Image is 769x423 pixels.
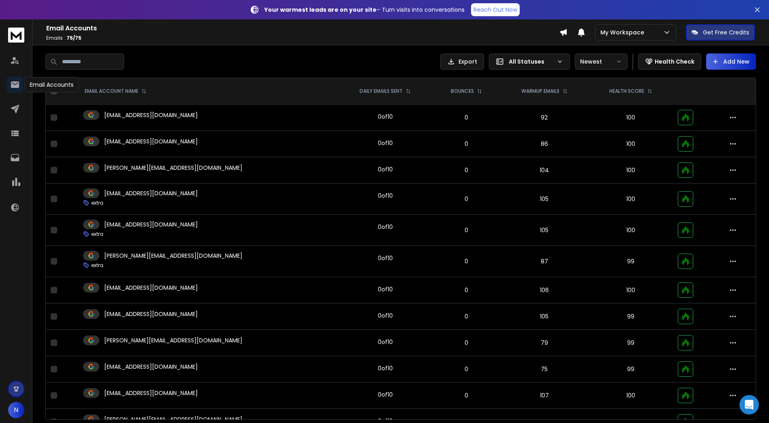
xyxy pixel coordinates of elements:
p: [EMAIL_ADDRESS][DOMAIN_NAME] [104,189,198,197]
td: 100 [589,277,673,303]
div: 0 of 10 [378,364,393,372]
div: 0 of 10 [378,165,393,173]
p: extra [91,262,103,269]
td: 75 [500,356,589,382]
td: 105 [500,184,589,215]
p: All Statuses [509,58,553,66]
p: Reach Out Now [473,6,517,14]
p: [EMAIL_ADDRESS][DOMAIN_NAME] [104,363,198,371]
div: Open Intercom Messenger [739,395,759,414]
td: 105 [500,215,589,246]
p: 0 [438,339,495,347]
p: My Workspace [600,28,647,36]
p: 0 [438,257,495,265]
div: 0 of 10 [378,254,393,262]
p: extra [91,231,103,237]
p: Emails : [46,35,559,41]
p: 0 [438,286,495,294]
div: 0 of 10 [378,113,393,121]
button: Newest [575,53,628,70]
p: [EMAIL_ADDRESS][DOMAIN_NAME] [104,220,198,229]
p: 0 [438,166,495,174]
p: DAILY EMAILS SENT [360,88,403,94]
button: Add New [706,53,756,70]
div: 0 of 10 [378,312,393,320]
p: Get Free Credits [703,28,749,36]
p: [PERSON_NAME][EMAIL_ADDRESS][DOMAIN_NAME] [104,164,242,172]
h1: Email Accounts [46,23,559,33]
td: 100 [589,131,673,157]
td: 100 [589,105,673,131]
p: 0 [438,312,495,320]
p: [EMAIL_ADDRESS][DOMAIN_NAME] [104,389,198,397]
button: Health Check [638,53,701,70]
a: Reach Out Now [471,3,520,16]
p: 0 [438,113,495,122]
button: Export [440,53,484,70]
span: 75 / 75 [66,34,81,41]
p: Health Check [655,58,694,66]
p: WARMUP EMAILS [521,88,559,94]
td: 99 [589,330,673,356]
td: 100 [589,184,673,215]
div: 0 of 10 [378,391,393,399]
p: [PERSON_NAME][EMAIL_ADDRESS][DOMAIN_NAME] [104,252,242,260]
p: 0 [438,226,495,234]
div: 0 of 10 [378,139,393,147]
div: Email Accounts [25,77,79,92]
td: 99 [589,303,673,330]
td: 106 [500,277,589,303]
p: [EMAIL_ADDRESS][DOMAIN_NAME] [104,111,198,119]
div: 0 of 10 [378,192,393,200]
td: 99 [589,356,673,382]
div: 0 of 10 [378,285,393,293]
td: 79 [500,330,589,356]
img: logo [8,28,24,43]
p: 0 [438,365,495,373]
div: EMAIL ACCOUNT NAME [85,88,146,94]
td: 87 [500,246,589,277]
p: BOUNCES [451,88,474,94]
div: 0 of 10 [378,338,393,346]
td: 104 [500,157,589,184]
td: 92 [500,105,589,131]
p: extra [91,200,103,206]
td: 100 [589,157,673,184]
button: N [8,402,24,418]
td: 86 [500,131,589,157]
p: [EMAIL_ADDRESS][DOMAIN_NAME] [104,310,198,318]
p: 0 [438,195,495,203]
td: 107 [500,382,589,409]
p: [EMAIL_ADDRESS][DOMAIN_NAME] [104,137,198,145]
td: 105 [500,303,589,330]
p: HEALTH SCORE [609,88,644,94]
td: 100 [589,215,673,246]
p: [EMAIL_ADDRESS][DOMAIN_NAME] [104,284,198,292]
p: 0 [438,140,495,148]
td: 100 [589,382,673,409]
p: 0 [438,391,495,399]
p: – Turn visits into conversations [264,6,465,14]
strong: Your warmest leads are on your site [264,6,377,14]
p: [PERSON_NAME][EMAIL_ADDRESS][DOMAIN_NAME] [104,336,242,344]
td: 99 [589,246,673,277]
div: 0 of 10 [378,223,393,231]
button: Get Free Credits [686,24,755,41]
